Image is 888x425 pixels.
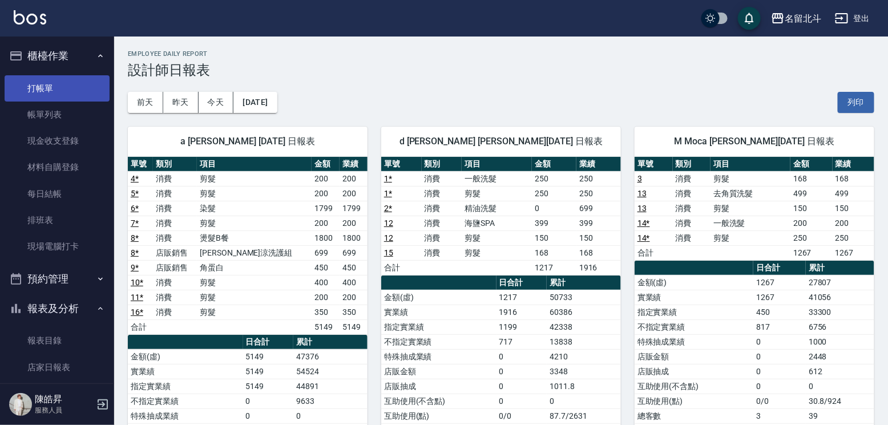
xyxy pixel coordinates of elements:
td: 0 [753,364,806,379]
td: 剪髮 [197,290,312,305]
td: 消費 [673,230,711,245]
td: 250 [576,186,621,201]
td: 9633 [293,394,368,408]
td: 消費 [422,186,462,201]
td: 200 [340,290,368,305]
td: 互助使用(點) [381,408,497,423]
td: 海鹽SPA [462,216,532,230]
th: 金額 [532,157,576,172]
td: 不指定實業績 [381,334,497,349]
td: 剪髮 [197,171,312,186]
td: 指定實業績 [381,319,497,334]
td: 消費 [422,216,462,230]
td: 1267 [833,245,874,260]
a: 報表目錄 [5,327,110,354]
td: 250 [532,186,576,201]
td: 一般洗髮 [462,171,532,186]
img: Logo [14,10,46,25]
td: 612 [806,364,874,379]
td: 39 [806,408,874,423]
td: 200 [340,216,368,230]
td: 0 [753,349,806,364]
td: 不指定實業績 [128,394,243,408]
td: 消費 [153,186,197,201]
td: 200 [790,216,832,230]
td: 450 [340,260,368,275]
th: 業績 [833,157,874,172]
table: a dense table [381,157,621,276]
td: 200 [312,171,340,186]
td: 717 [497,334,547,349]
div: 名留北斗 [785,11,821,26]
td: 金額(虛) [128,349,243,364]
a: 現場電腦打卡 [5,233,110,260]
td: 消費 [153,216,197,230]
td: 0 [497,349,547,364]
td: 150 [790,201,832,216]
th: 類別 [153,157,197,172]
td: 0 [243,408,294,423]
a: 每日結帳 [5,181,110,207]
td: 27807 [806,275,874,290]
td: 168 [790,171,832,186]
td: 特殊抽成業績 [635,334,753,349]
th: 單號 [381,157,422,172]
button: save [738,7,761,30]
td: 41056 [806,290,874,305]
td: 消費 [673,201,711,216]
td: 33300 [806,305,874,319]
td: 3348 [547,364,621,379]
td: 實業績 [635,290,753,305]
td: 200 [340,186,368,201]
td: 3 [753,408,806,423]
td: 一般洗髮 [711,216,790,230]
td: 去角質洗髮 [711,186,790,201]
h2: Employee Daily Report [128,50,874,58]
td: 54524 [293,364,368,379]
td: 60386 [547,305,621,319]
th: 日合計 [243,335,294,350]
a: 帳單列表 [5,102,110,128]
td: 150 [576,230,621,245]
td: 5149 [243,349,294,364]
td: 剪髮 [711,201,790,216]
td: 0/0 [497,408,547,423]
td: 200 [312,186,340,201]
button: 登出 [830,8,874,29]
a: 排班表 [5,207,110,233]
td: 2448 [806,349,874,364]
td: 剪髮 [197,305,312,319]
td: 150 [833,201,874,216]
th: 類別 [422,157,462,172]
h3: 設計師日報表 [128,62,874,78]
td: 消費 [422,171,462,186]
a: 現金收支登錄 [5,128,110,154]
td: 200 [312,216,340,230]
td: 合計 [128,319,153,334]
td: 燙髮B餐 [197,230,312,245]
td: 剪髮 [462,230,532,245]
td: 0 [753,334,806,349]
td: 168 [576,245,621,260]
td: 400 [340,275,368,290]
td: 剪髮 [462,245,532,260]
td: 0/0 [753,394,806,408]
th: 單號 [128,157,153,172]
th: 類別 [673,157,711,172]
table: a dense table [635,157,874,261]
td: 剪髮 [462,186,532,201]
td: 店販銷售 [153,245,197,260]
td: 實業績 [128,364,243,379]
td: [PERSON_NAME]涼洗護組 [197,245,312,260]
td: 350 [340,305,368,319]
td: 1799 [312,201,340,216]
td: 0 [497,379,547,394]
td: 5149 [340,319,368,334]
td: 1916 [497,305,547,319]
a: 3 [637,174,642,183]
td: 1916 [576,260,621,275]
td: 0 [497,394,547,408]
td: 互助使用(不含點) [635,379,753,394]
td: 消費 [673,186,711,201]
td: 499 [790,186,832,201]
